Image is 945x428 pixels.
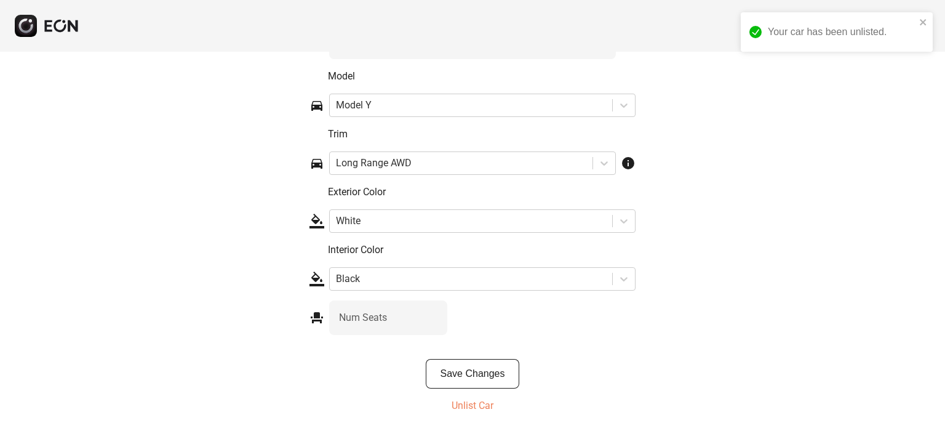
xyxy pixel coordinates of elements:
span: format_color_fill [309,214,324,228]
button: close [919,17,928,27]
p: Model [328,69,636,84]
div: Your car has been unlisted. [768,25,915,39]
span: directions_car [309,156,324,171]
p: Interior Color [328,243,636,257]
span: info [621,156,636,171]
button: Save Changes [426,359,520,389]
span: event_seat [309,310,324,325]
span: directions_car [309,98,324,113]
p: Unlist Car [452,398,493,413]
p: Trim [328,127,636,142]
p: Exterior Color [328,185,636,200]
label: Num Seats [339,310,387,325]
span: format_color_fill [309,272,324,286]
